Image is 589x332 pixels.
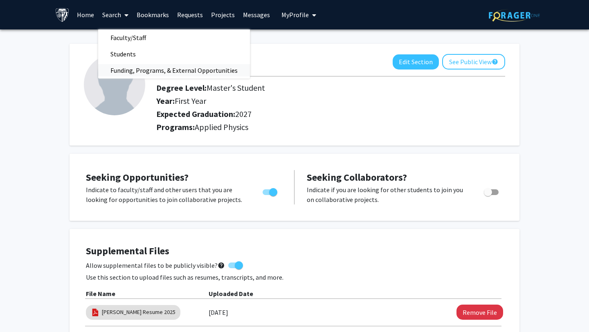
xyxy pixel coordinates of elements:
h2: Expected Graduation: [156,109,435,119]
img: ForagerOne Logo [489,9,540,22]
span: Seeking Collaborators? [307,171,407,184]
span: Applied Physics [195,122,248,132]
a: Faculty/Staff [98,31,250,44]
a: Search [98,0,133,29]
mat-icon: help [218,260,225,270]
p: Indicate if you are looking for other students to join you on collaborative projects. [307,185,468,204]
span: Students [98,46,148,62]
p: Use this section to upload files such as resumes, transcripts, and more. [86,272,503,282]
span: Master's Student [207,83,265,93]
b: Uploaded Date [209,289,253,298]
div: Toggle [259,185,282,197]
iframe: Chat [6,295,35,326]
a: Messages [239,0,274,29]
span: My Profile [281,11,309,19]
span: 2027 [235,109,252,119]
span: First Year [175,96,206,106]
button: Edit Section [393,54,439,70]
img: Profile Picture [84,54,145,115]
a: Home [73,0,98,29]
h4: Supplemental Files [86,245,503,257]
img: pdf_icon.png [91,308,100,317]
h2: Programs: [156,122,505,132]
a: Bookmarks [133,0,173,29]
a: [PERSON_NAME] Resume 2025 [102,308,175,316]
a: Students [98,48,250,60]
p: Indicate to faculty/staff and other users that you are looking for opportunities to join collabor... [86,185,247,204]
h2: Degree Level: [156,83,435,93]
h2: Year: [156,96,435,106]
button: Remove Caitlyn Heisser Resume 2025 File [456,305,503,320]
a: Requests [173,0,207,29]
label: [DATE] [209,305,228,319]
a: Projects [207,0,239,29]
div: Toggle [481,185,503,197]
span: Allow supplemental files to be publicly visible? [86,260,225,270]
button: See Public View [442,54,505,70]
span: Seeking Opportunities? [86,171,189,184]
a: Funding, Programs, & External Opportunities [98,64,250,76]
span: Faculty/Staff [98,29,158,46]
img: Johns Hopkins University Logo [55,8,70,22]
b: File Name [86,289,115,298]
span: Funding, Programs, & External Opportunities [98,62,250,79]
mat-icon: help [492,57,498,67]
